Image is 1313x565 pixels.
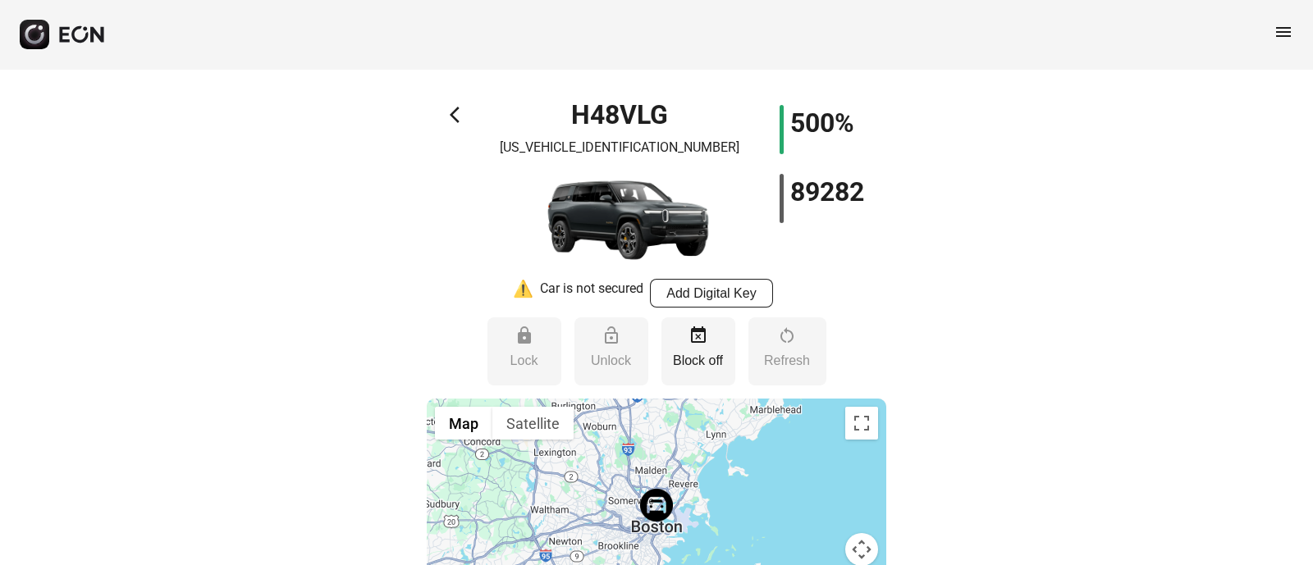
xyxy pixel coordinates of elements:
[670,351,727,371] p: Block off
[505,164,734,279] img: car
[571,105,668,125] h1: H48VLG
[540,279,643,308] div: Car is not secured
[661,317,735,385] button: Block off
[435,407,492,440] button: Show street map
[500,138,739,157] p: [US_VEHICLE_IDENTIFICATION_NUMBER]
[790,182,864,202] h1: 89282
[1274,22,1293,42] span: menu
[689,326,708,345] span: event_busy
[650,279,773,308] button: Add Digital Key
[492,407,574,440] button: Show satellite imagery
[790,113,854,133] h1: 500%
[450,105,469,125] span: arrow_back_ios
[845,407,878,440] button: Toggle fullscreen view
[513,279,533,308] div: ⚠️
